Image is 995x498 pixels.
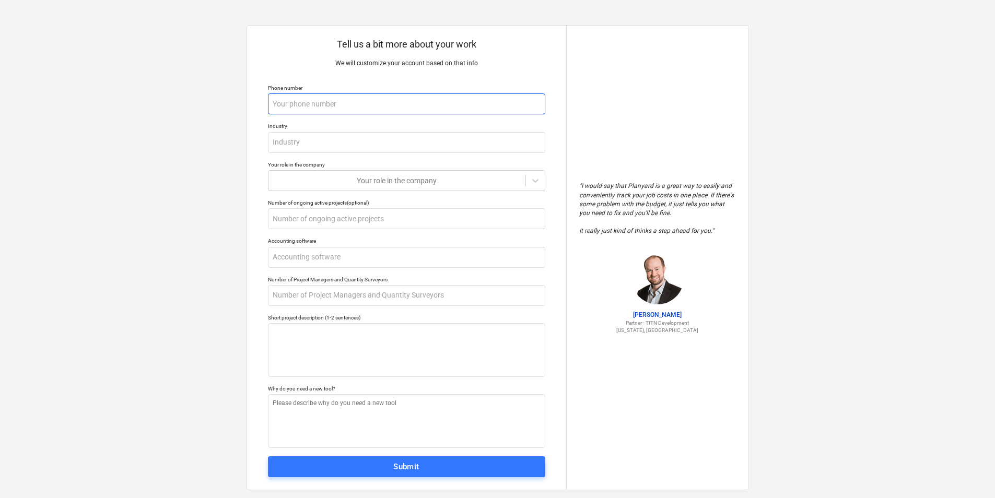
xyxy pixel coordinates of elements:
div: Number of Project Managers and Quantity Surveyors [268,276,545,283]
div: Short project description (1-2 sentences) [268,314,545,321]
input: Number of ongoing active projects [268,208,545,229]
div: Phone number [268,85,545,91]
p: Tell us a bit more about your work [268,38,545,51]
input: Accounting software [268,247,545,268]
iframe: Chat Widget [943,448,995,498]
input: Industry [268,132,545,153]
div: Accounting software [268,238,545,244]
p: We will customize your account based on that info [268,59,545,68]
button: Submit [268,456,545,477]
input: Your phone number [268,93,545,114]
div: Why do you need a new tool? [268,385,545,392]
p: " I would say that Planyard is a great way to easily and conveniently track your job costs in one... [579,182,736,235]
div: Your role in the company [268,161,545,168]
div: Submit [393,460,419,473]
p: [US_STATE], [GEOGRAPHIC_DATA] [579,327,736,334]
input: Number of Project Managers and Quantity Surveyors [268,285,545,306]
div: Industry [268,123,545,129]
p: [PERSON_NAME] [579,311,736,319]
div: Number of ongoing active projects (optional) [268,199,545,206]
img: Jordan Cohen [631,252,684,304]
p: Partner - TITN Development [579,319,736,326]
